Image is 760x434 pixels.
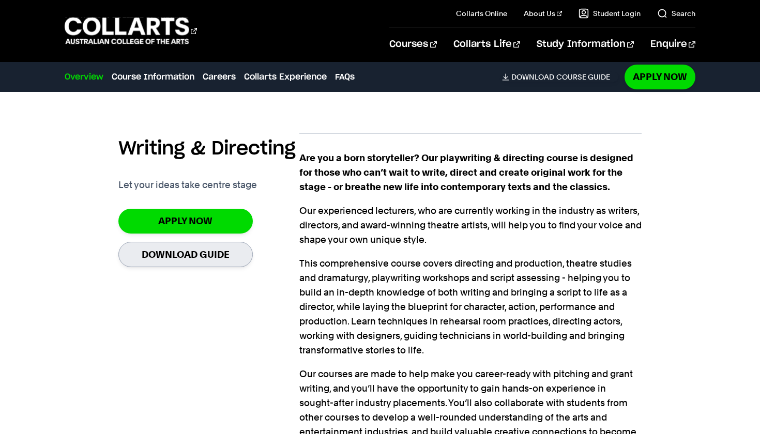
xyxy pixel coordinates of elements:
[244,71,327,83] a: Collarts Experience
[625,65,695,89] a: Apply Now
[511,72,554,82] span: Download
[118,178,257,192] p: Let your ideas take centre stage
[203,71,236,83] a: Careers
[118,137,296,160] h2: Writing & Directing
[389,27,436,61] a: Courses
[118,242,253,267] a: Download Guide
[502,72,618,82] a: DownloadCourse Guide
[112,71,194,83] a: Course Information
[524,8,562,19] a: About Us
[299,256,642,358] p: This comprehensive course covers directing and production, theatre studies and dramaturgy, playwr...
[335,71,355,83] a: FAQs
[299,152,633,192] strong: Are you a born storyteller? Our playwriting & directing course is designed for those who can’t wa...
[657,8,695,19] a: Search
[456,8,507,19] a: Collarts Online
[579,8,641,19] a: Student Login
[537,27,634,61] a: Study Information
[299,204,642,247] p: Our experienced lecturers, who are currently working in the industry as writers, directors, and a...
[118,209,253,233] a: Apply Now
[650,27,695,61] a: Enquire
[65,16,197,45] div: Go to homepage
[453,27,520,61] a: Collarts Life
[65,71,103,83] a: Overview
